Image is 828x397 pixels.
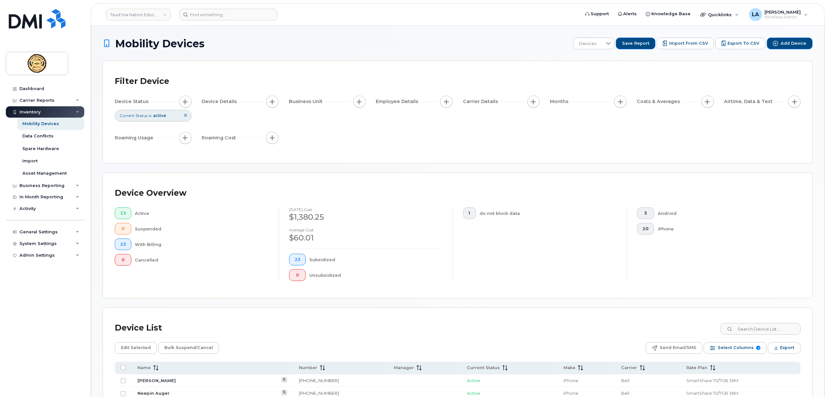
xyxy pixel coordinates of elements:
input: Search Device List ... [721,323,801,335]
span: Active [467,378,480,383]
span: Mobility Devices [115,38,205,49]
span: 0 [120,226,126,231]
div: Unsubsidized [310,269,443,281]
span: Bulk Suspend/Cancel [164,343,213,353]
a: [PHONE_NUMBER] [299,391,339,396]
h4: Average cost [289,228,442,232]
button: 0 [115,254,131,266]
div: Cancelled [135,254,268,266]
a: [PERSON_NAME] [137,378,176,383]
span: Send Email/SMS [660,343,696,353]
span: Make [563,365,575,371]
span: 23 [120,242,126,247]
span: iPhone [563,391,578,396]
span: Rate Plan [687,365,708,371]
span: SmartShare 70/7GB 36M [687,391,739,396]
span: Carrier Details [463,98,500,105]
span: Bell [621,391,630,396]
a: Neepin Auger [137,391,170,396]
button: Edit Selected [115,342,157,354]
span: 0 [120,257,126,263]
span: Bell [621,378,630,383]
div: Suspended [135,223,268,235]
div: Device List [115,320,162,336]
span: Months [550,98,571,105]
button: 1 [463,207,476,219]
span: iPhone [563,378,578,383]
span: Export to CSV [728,41,760,46]
div: Device Overview [115,185,186,202]
button: Bulk Suspend/Cancel [158,342,219,354]
div: Android [658,207,791,219]
span: Employee Details [376,98,420,105]
span: Export [780,343,795,353]
span: 20 [643,226,649,231]
span: SmartShare 70/7GB 36M [687,378,739,383]
span: is [149,113,151,118]
span: Devices [574,38,602,50]
span: Select Columns [718,343,754,353]
span: Manager [394,365,414,371]
button: Add Device [767,38,813,49]
button: Export to CSV [716,38,766,49]
div: $1,380.25 [289,212,442,223]
div: Filter Device [115,73,169,90]
span: Airtime, Data & Text [724,98,775,105]
span: 0 [295,273,300,278]
span: active [153,113,166,118]
button: 20 [637,223,654,235]
h4: [DATE] cost [289,207,442,212]
span: Current Status [467,365,500,371]
div: Subsidized [310,254,443,265]
span: Device Status [115,98,150,105]
span: 1 [469,211,470,216]
span: Business Unit [289,98,325,105]
a: [PHONE_NUMBER] [299,378,339,383]
button: Export [768,342,801,354]
span: Edit Selected [121,343,151,353]
button: 0 [115,223,131,235]
span: 3 [643,211,649,216]
div: Active [135,207,268,219]
a: View Last Bill [281,390,288,395]
button: Import from CSV [657,38,714,49]
span: Save Report [622,41,649,46]
span: 9 [756,346,761,350]
span: Roaming Usage [115,134,155,141]
span: Current Status [120,113,148,118]
div: With Billing [135,239,268,250]
span: Active [467,391,480,396]
span: Device Details [202,98,239,105]
span: Add Device [781,41,807,46]
div: do not block data [480,207,617,219]
span: Number [299,365,317,371]
span: Import from CSV [669,41,708,46]
div: iPhone [658,223,791,235]
span: 23 [120,211,126,216]
button: 3 [637,207,654,219]
span: Costs & Averages [637,98,682,105]
a: View Last Bill [281,378,288,382]
div: $60.01 [289,232,442,243]
button: Select Columns 9 [704,342,767,354]
button: 0 [289,269,306,281]
span: Carrier [621,365,637,371]
button: 23 [289,254,306,265]
button: Save Report [616,38,656,49]
span: 23 [295,257,300,262]
button: Send Email/SMS [646,342,703,354]
span: Roaming Cost [202,134,238,141]
button: 23 [115,207,131,219]
button: 23 [115,239,131,250]
span: Name [137,365,151,371]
